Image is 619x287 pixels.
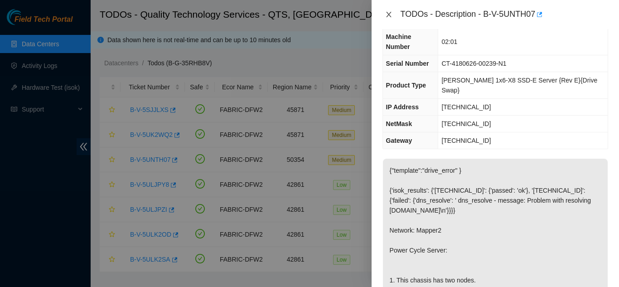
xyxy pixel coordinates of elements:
div: TODOs - Description - B-V-5UNTH07 [401,7,608,22]
span: Machine Number [386,33,411,50]
span: Gateway [386,137,412,144]
span: CT-4180626-00239-N1 [441,60,506,67]
span: 02:01 [441,38,457,45]
span: [TECHNICAL_ID] [441,103,491,111]
span: Serial Number [386,60,429,67]
span: Product Type [386,82,426,89]
span: NetMask [386,120,412,127]
span: [PERSON_NAME] 1x6-X8 SSD-E Server {Rev E}{Drive Swap} [441,77,597,94]
span: IP Address [386,103,419,111]
button: Close [382,10,395,19]
span: close [385,11,392,18]
span: [TECHNICAL_ID] [441,120,491,127]
span: [TECHNICAL_ID] [441,137,491,144]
